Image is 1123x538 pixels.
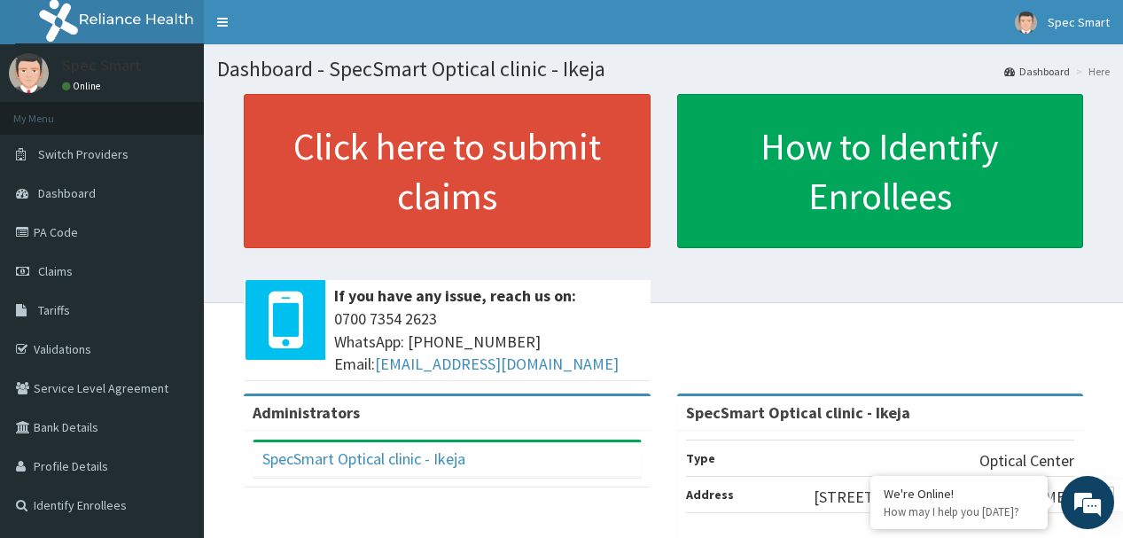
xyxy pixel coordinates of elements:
img: User Image [1015,12,1037,34]
span: Switch Providers [38,146,129,162]
b: If you have any issue, reach us on: [334,285,576,306]
span: Claims [38,263,73,279]
span: 0700 7354 2623 WhatsApp: [PHONE_NUMBER] Email: [334,308,642,376]
p: Spec Smart [62,58,142,74]
a: Dashboard [1004,64,1070,79]
a: Online [62,80,105,92]
li: Here [1072,64,1110,79]
p: Optical Center [979,449,1074,472]
a: SpecSmart Optical clinic - Ikeja [262,448,465,469]
b: Administrators [253,402,360,423]
p: How may I help you today? [884,504,1034,519]
span: Tariffs [38,302,70,318]
p: [STREET_ADDRESS][PERSON_NAME]. [814,486,1074,509]
b: Address [686,487,734,503]
strong: SpecSmart Optical clinic - Ikeja [686,402,910,423]
span: Dashboard [38,185,96,201]
a: How to Identify Enrollees [677,94,1084,248]
a: Click here to submit claims [244,94,651,248]
h1: Dashboard - SpecSmart Optical clinic - Ikeja [217,58,1110,81]
img: User Image [9,53,49,93]
a: [EMAIL_ADDRESS][DOMAIN_NAME] [375,354,619,374]
span: Spec Smart [1048,14,1110,30]
b: Type [686,450,715,466]
div: We're Online! [884,486,1034,502]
